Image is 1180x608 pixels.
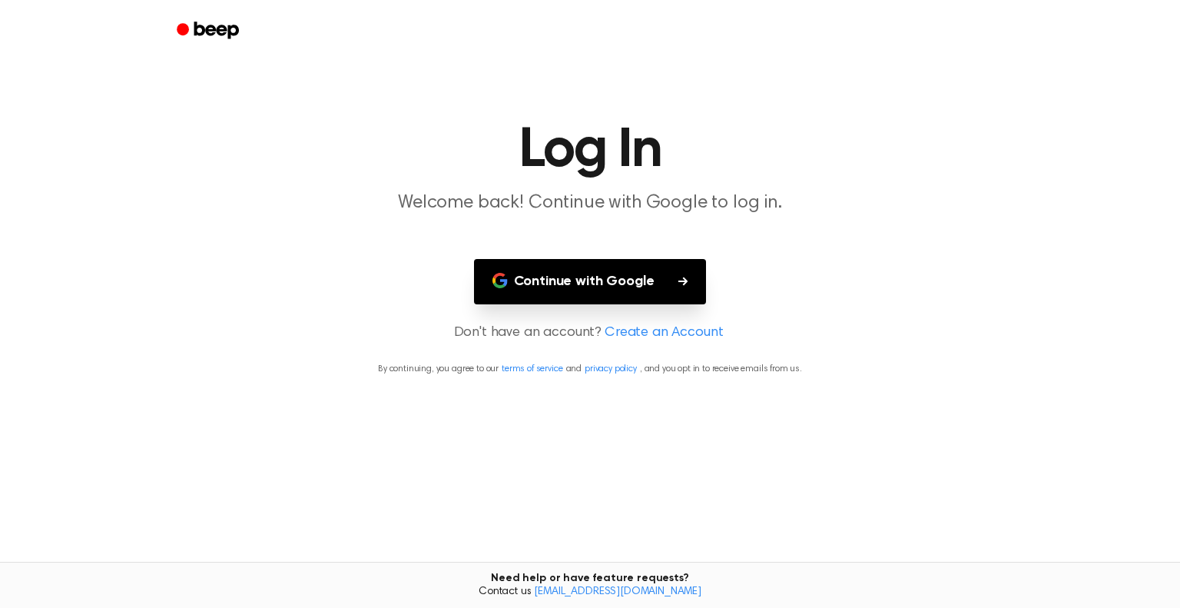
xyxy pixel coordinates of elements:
[585,364,637,374] a: privacy policy
[9,586,1171,600] span: Contact us
[18,362,1162,376] p: By continuing, you agree to our and , and you opt in to receive emails from us.
[534,586,701,597] a: [EMAIL_ADDRESS][DOMAIN_NAME]
[197,123,983,178] h1: Log In
[295,191,885,216] p: Welcome back! Continue with Google to log in.
[605,323,723,344] a: Create an Account
[502,364,562,374] a: terms of service
[18,323,1162,344] p: Don't have an account?
[474,259,707,304] button: Continue with Google
[166,16,253,46] a: Beep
